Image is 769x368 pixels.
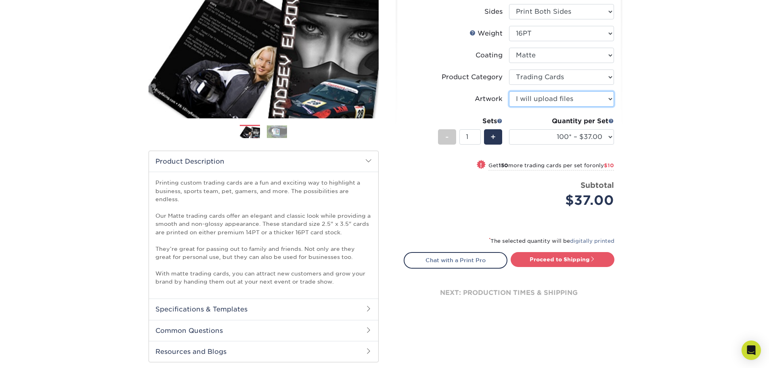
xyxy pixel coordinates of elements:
[742,341,761,360] div: Open Intercom Messenger
[445,131,449,143] span: -
[490,131,496,143] span: +
[442,72,503,82] div: Product Category
[511,252,614,267] a: Proceed to Shipping
[469,29,503,38] div: Weight
[267,125,287,138] img: Trading Cards 02
[2,343,69,365] iframe: Google Customer Reviews
[488,162,614,170] small: Get more trading cards per set for
[149,151,378,172] h2: Product Description
[592,162,614,168] span: only
[570,238,614,244] a: digitally printed
[438,116,503,126] div: Sets
[240,125,260,139] img: Trading Cards 01
[476,50,503,60] div: Coating
[580,181,614,189] strong: Subtotal
[515,191,614,210] div: $37.00
[404,269,614,317] div: next: production times & shipping
[484,7,503,17] div: Sides
[499,162,508,168] strong: 150
[475,94,503,104] div: Artwork
[149,320,378,341] h2: Common Questions
[155,179,372,286] p: Printing custom trading cards are a fun and exciting way to highlight a business, sports team, pe...
[149,299,378,320] h2: Specifications & Templates
[404,252,507,268] a: Chat with a Print Pro
[480,161,482,169] span: !
[509,116,614,126] div: Quantity per Set
[149,341,378,362] h2: Resources and Blogs
[489,238,614,244] small: The selected quantity will be
[604,162,614,168] span: $10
